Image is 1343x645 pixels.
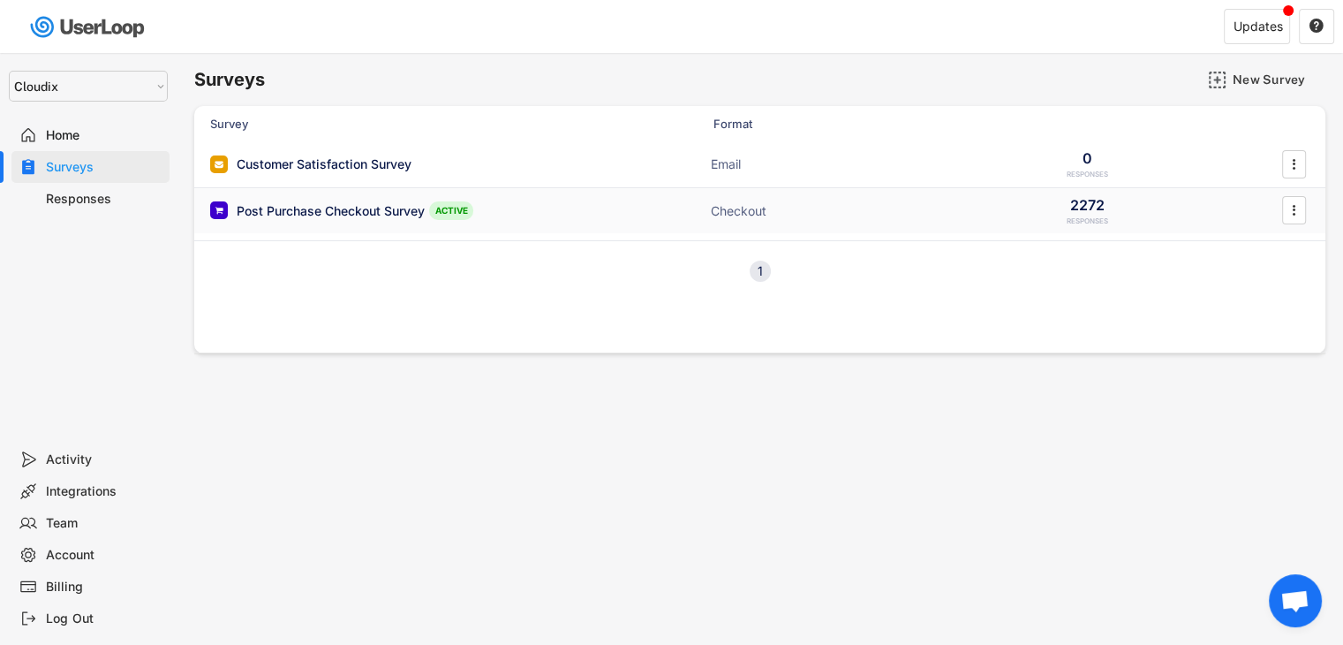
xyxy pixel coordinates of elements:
[46,451,162,468] div: Activity
[26,9,151,45] img: userloop-logo-01.svg
[1067,216,1108,226] div: RESPONSES
[237,156,411,173] div: Customer Satisfaction Survey
[46,579,162,596] div: Billing
[46,127,162,144] div: Home
[1208,71,1226,89] img: AddMajor.svg
[1309,18,1324,34] text: 
[713,116,890,132] div: Format
[46,515,162,532] div: Team
[46,483,162,500] div: Integrations
[46,611,162,627] div: Log Out
[194,68,265,92] h6: Surveys
[46,159,162,176] div: Surveys
[750,265,771,277] div: 1
[1293,155,1296,173] text: 
[1269,574,1322,627] a: Open chat
[1285,197,1302,224] button: 
[1234,20,1283,33] div: Updates
[1285,151,1302,178] button: 
[429,201,473,220] div: ACTIVE
[46,191,162,208] div: Responses
[1233,72,1321,87] div: New Survey
[210,116,563,132] div: Survey
[46,547,162,564] div: Account
[711,156,887,173] div: Email
[1083,148,1092,168] div: 0
[1070,195,1105,215] div: 2272
[711,202,887,220] div: Checkout
[1293,201,1296,220] text: 
[237,202,425,220] div: Post Purchase Checkout Survey
[1067,170,1108,179] div: RESPONSES
[1309,19,1324,34] button: 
